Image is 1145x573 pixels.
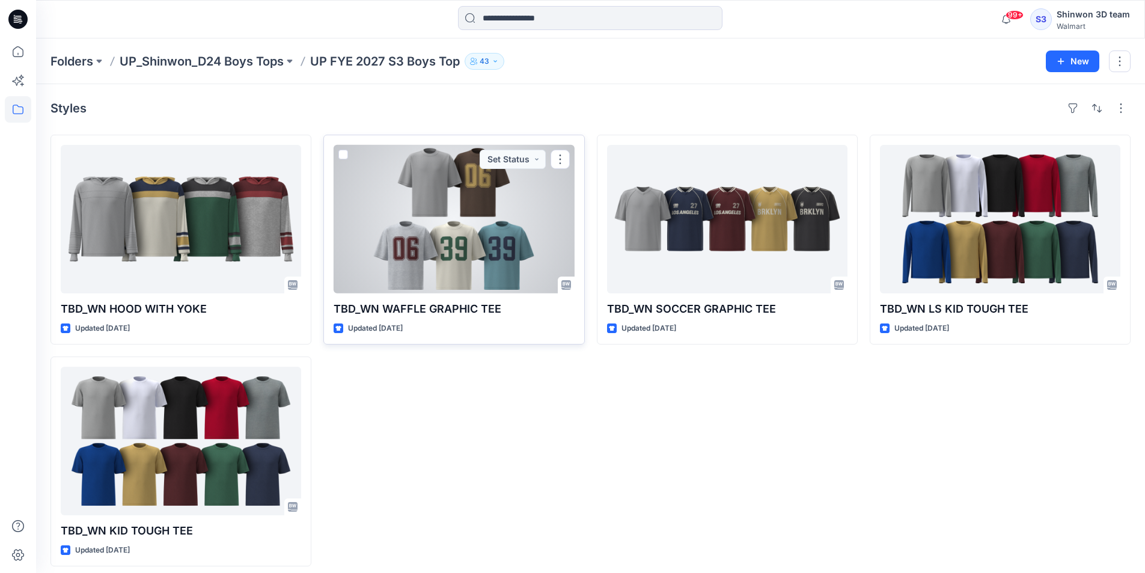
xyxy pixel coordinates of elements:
p: Updated [DATE] [75,544,130,557]
a: UP_Shinwon_D24 Boys Tops [120,53,284,70]
span: 99+ [1006,10,1024,20]
h4: Styles [50,101,87,115]
p: TBD_WN KID TOUGH TEE [61,522,301,539]
div: Walmart [1057,22,1130,31]
a: TBD_WN SOCCER GRAPHIC TEE [607,145,847,293]
p: TBD_WN WAFFLE GRAPHIC TEE [334,301,574,317]
p: 43 [480,55,489,68]
p: TBD_WN SOCCER GRAPHIC TEE [607,301,847,317]
div: Shinwon 3D team [1057,7,1130,22]
p: Updated [DATE] [621,322,676,335]
div: S3 [1030,8,1052,30]
a: TBD_WN KID TOUGH TEE [61,367,301,515]
p: UP FYE 2027 S3 Boys Top [310,53,460,70]
a: TBD_WN HOOD WITH YOKE [61,145,301,293]
p: TBD_WN LS KID TOUGH TEE [880,301,1120,317]
button: 43 [465,53,504,70]
a: TBD_WN LS KID TOUGH TEE [880,145,1120,293]
button: New [1046,51,1099,72]
p: Updated [DATE] [75,322,130,335]
a: TBD_WN WAFFLE GRAPHIC TEE [334,145,574,293]
p: TBD_WN HOOD WITH YOKE [61,301,301,317]
p: Updated [DATE] [348,322,403,335]
a: Folders [50,53,93,70]
p: Updated [DATE] [894,322,949,335]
